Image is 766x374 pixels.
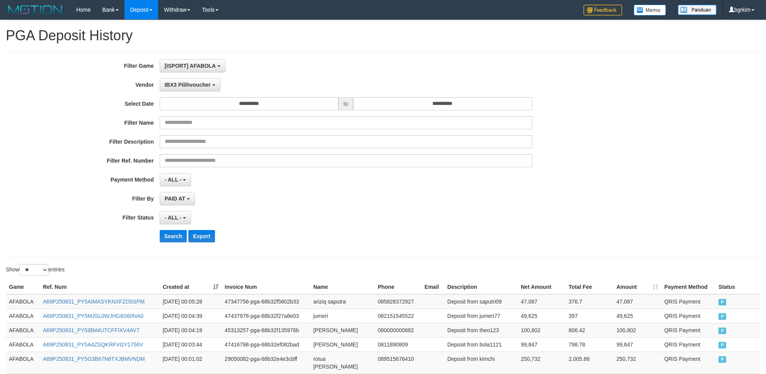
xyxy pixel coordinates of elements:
span: - ALL - [165,177,182,183]
td: 49,625 [613,309,661,323]
td: 080000000682 [375,323,421,337]
span: PAID [718,342,726,348]
td: 99,847 [613,337,661,352]
span: [ISPORT] AFABOLA [165,63,216,69]
th: Total Fee [566,280,614,294]
img: MOTION_logo.png [6,4,65,15]
span: - ALL - [165,214,182,221]
span: PAID [718,328,726,334]
span: PAID [718,299,726,305]
td: Deposit from bola1121 [444,337,518,352]
td: [PERSON_NAME] [310,323,375,337]
td: 47416798-pga-68b32ef082bad [222,337,310,352]
td: [DATE] 00:05:28 [160,294,222,309]
td: 2,005.86 [566,352,614,374]
td: [DATE] 00:01:02 [160,352,222,374]
label: Show entries [6,264,65,276]
th: Payment Method [661,280,715,294]
span: PAID [718,356,726,363]
td: 47347756-pga-68b32f5802b33 [222,294,310,309]
th: Game [6,280,40,294]
td: 45313257-pga-68b32f135976b [222,323,310,337]
img: Button%20Memo.svg [634,5,666,15]
button: - ALL - [160,211,191,224]
a: A69P250831_PY5AIMASYKNXFZO5SPM [43,299,145,305]
td: 100,802 [613,323,661,337]
td: 29050082-pga-68b32e4e3cbff [222,352,310,374]
td: 49,625 [518,309,566,323]
td: QRIS Payment [661,352,715,374]
img: Feedback.jpg [583,5,622,15]
span: to [338,97,353,110]
th: Net Amount [518,280,566,294]
td: Deposit from kimchi [444,352,518,374]
td: 376.7 [566,294,614,309]
td: QRIS Payment [661,337,715,352]
td: Deposit from jumeri77 [444,309,518,323]
td: 806.42 [566,323,614,337]
td: 47,087 [613,294,661,309]
td: rotua [PERSON_NAME] [310,352,375,374]
button: PAID AT [160,192,195,205]
td: [DATE] 00:04:39 [160,309,222,323]
a: A69P250831_PY5IBM4UTCFFIXV4AV7 [43,327,140,333]
a: A69P250831_PY5G3B67N6TXJBMVNDM [43,356,145,362]
td: 250,732 [518,352,566,374]
button: [ISPORT] AFABOLA [160,59,225,72]
td: jumeri [310,309,375,323]
select: Showentries [19,264,48,276]
td: 47,087 [518,294,566,309]
a: A69P250831_PY5MJSL0WJHG8S60NA0 [43,313,143,319]
th: Description [444,280,518,294]
span: IBX3 Pilihvoucher [165,82,211,88]
th: Phone [375,280,421,294]
th: Name [310,280,375,294]
th: Status [715,280,760,294]
td: QRIS Payment [661,294,715,309]
td: AFABOLA [6,337,40,352]
td: QRIS Payment [661,323,715,337]
button: Export [188,230,215,242]
td: 085828372927 [375,294,421,309]
td: 397 [566,309,614,323]
th: Invoice Num [222,280,310,294]
td: 47437978-pga-68b32f27a8e03 [222,309,310,323]
td: 798.78 [566,337,614,352]
button: - ALL - [160,173,191,186]
th: Amount: activate to sort column ascending [613,280,661,294]
td: [DATE] 00:04:19 [160,323,222,337]
th: Created at: activate to sort column ascending [160,280,222,294]
td: AFABOLA [6,323,40,337]
button: Search [160,230,187,242]
td: QRIS Payment [661,309,715,323]
span: PAID AT [165,196,185,202]
td: ariziq saputra [310,294,375,309]
td: 0811890809 [375,337,421,352]
td: Deposit from saputri09 [444,294,518,309]
th: Ref. Num [40,280,160,294]
button: IBX3 Pilihvoucher [160,78,220,91]
td: 082151545522 [375,309,421,323]
td: 100,802 [518,323,566,337]
td: AFABOLA [6,294,40,309]
img: panduan.png [678,5,717,15]
a: A69P250831_PY5A4ZSQKRFVGY1756V [43,341,143,348]
td: [DATE] 00:03:44 [160,337,222,352]
td: 250,732 [613,352,661,374]
td: AFABOLA [6,309,40,323]
th: Email [421,280,444,294]
td: [PERSON_NAME] [310,337,375,352]
h1: PGA Deposit History [6,28,760,43]
td: Deposit from theo123 [444,323,518,337]
td: 99,847 [518,337,566,352]
td: 089515676410 [375,352,421,374]
span: PAID [718,313,726,320]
